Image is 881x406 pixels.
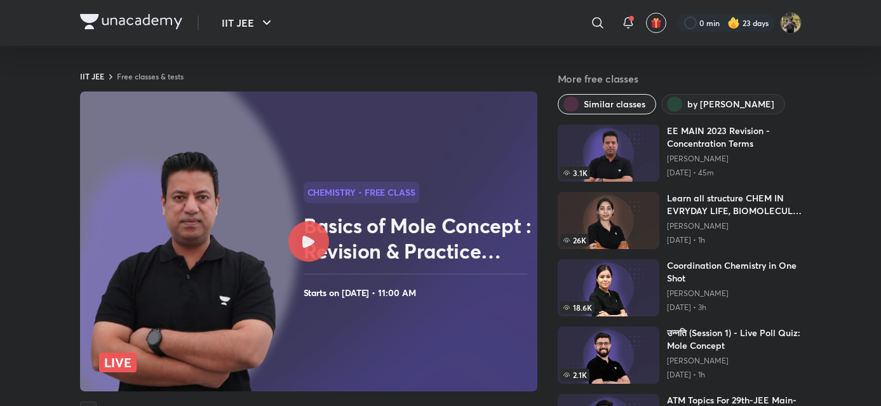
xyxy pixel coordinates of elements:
[661,94,785,114] button: by Brijesh Jindal
[560,166,590,179] span: 3.1K
[667,221,802,231] a: [PERSON_NAME]
[667,288,802,299] a: [PERSON_NAME]
[80,71,104,81] a: IIT JEE
[780,12,802,34] img: KRISH JINDAL
[667,168,802,178] p: [DATE] • 45m
[650,17,662,29] img: avatar
[667,356,802,366] a: [PERSON_NAME]
[560,301,595,314] span: 18.6K
[304,213,532,264] h2: Basics of Mole Concept : Revision & Practice Session
[80,14,182,32] a: Company Logo
[667,192,802,217] h6: Learn all structure CHEM IN EVRYDAY LIFE, BIOMOLECULE POLYMER JEE NEET
[667,302,802,313] p: [DATE] • 3h
[80,14,182,29] img: Company Logo
[667,235,802,245] p: [DATE] • 1h
[584,98,645,111] span: Similar classes
[646,13,666,33] button: avatar
[117,71,184,81] a: Free classes & tests
[558,71,802,86] h5: More free classes
[214,10,282,36] button: IIT JEE
[667,327,802,352] h6: उन्नति (Session 1) - Live Poll Quiz: Mole Concept
[667,370,802,380] p: [DATE] • 1h
[560,234,589,247] span: 26K
[687,98,774,111] span: by Brijesh Jindal
[667,125,802,150] h6: EE MAIN 2023 Revision - Concentration Terms
[727,17,740,29] img: streak
[558,94,656,114] button: Similar classes
[667,259,802,285] h6: Coordination Chemistry in One Shot
[560,369,589,381] span: 2.1K
[667,154,802,164] a: [PERSON_NAME]
[304,285,532,301] h4: Starts on [DATE] • 11:00 AM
